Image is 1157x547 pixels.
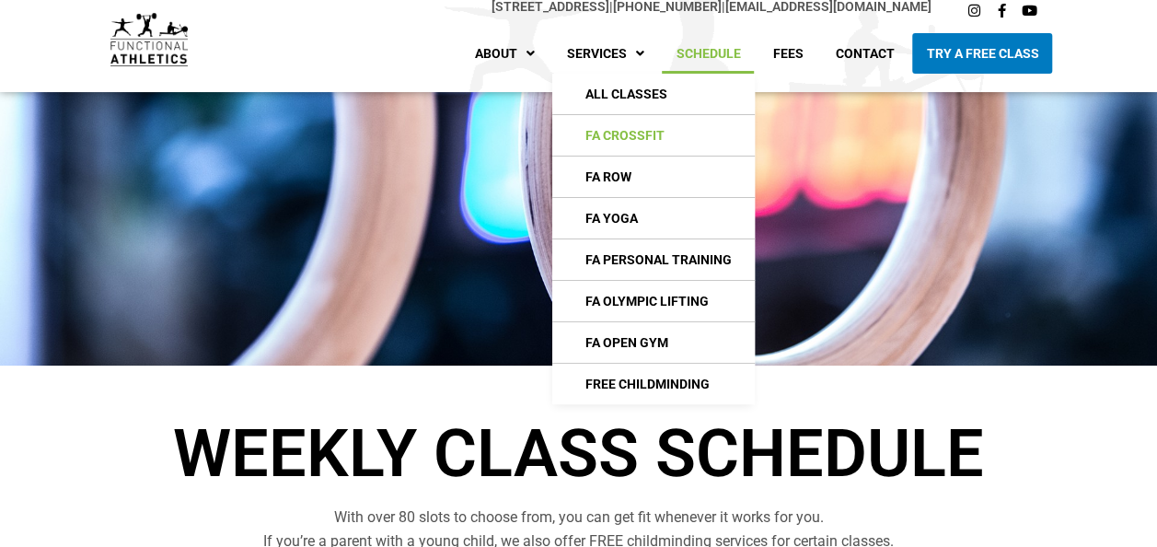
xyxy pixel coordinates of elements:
[552,364,755,404] a: Free Childminding
[110,13,188,66] img: default-logo
[552,281,755,321] a: FA Olympic Lifting
[758,33,816,74] a: Fees
[552,198,755,239] a: FA Yoga
[662,33,754,74] a: Schedule
[552,33,657,74] a: Services
[912,33,1052,74] a: Try A Free Class
[64,421,1094,487] h1: Weekly Class Schedule
[552,157,755,197] a: FA Row
[460,33,548,74] a: About
[552,239,755,280] a: FA Personal Training
[821,33,908,74] a: Contact
[552,74,755,114] a: All Classes
[552,115,755,156] a: FA CrossFIt
[552,322,755,363] a: FA Open Gym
